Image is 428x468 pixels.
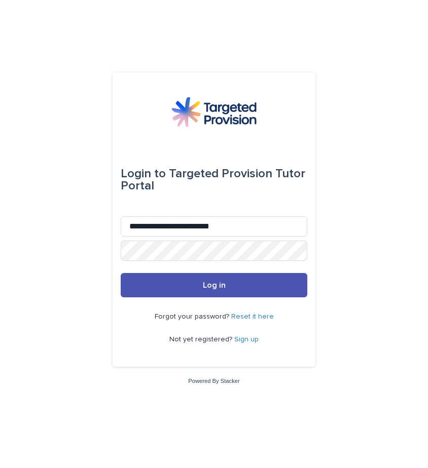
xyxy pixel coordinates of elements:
[234,336,259,343] a: Sign up
[188,378,239,384] a: Powered By Stacker
[169,336,234,343] span: Not yet registered?
[231,313,274,320] a: Reset it here
[121,273,307,297] button: Log in
[203,281,226,289] span: Log in
[155,313,231,320] span: Forgot your password?
[121,160,307,200] div: Targeted Provision Tutor Portal
[171,97,257,127] img: M5nRWzHhSzIhMunXDL62
[121,168,166,180] span: Login to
